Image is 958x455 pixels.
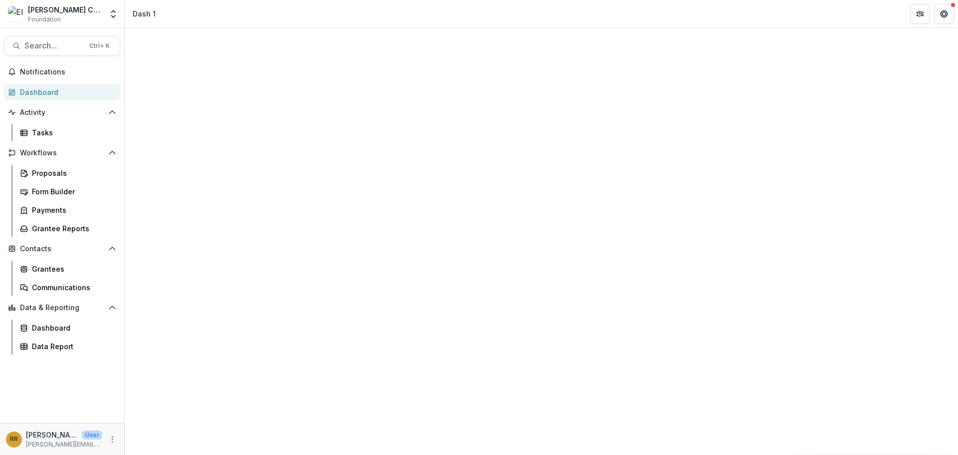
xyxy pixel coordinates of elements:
[16,124,120,141] a: Tasks
[16,165,120,181] a: Proposals
[28,4,102,15] div: [PERSON_NAME] Charitable Foundation
[4,104,120,120] button: Open Activity
[32,341,112,352] div: Data Report
[4,64,120,80] button: Notifications
[16,220,120,237] a: Grantee Reports
[4,145,120,161] button: Open Workflows
[32,223,112,234] div: Grantee Reports
[16,183,120,200] a: Form Builder
[20,149,104,157] span: Workflows
[4,300,120,316] button: Open Data & Reporting
[32,127,112,138] div: Tasks
[106,4,120,24] button: Open entity switcher
[16,261,120,277] a: Grantees
[16,338,120,355] a: Data Report
[16,279,120,296] a: Communications
[20,245,104,253] span: Contacts
[106,434,118,446] button: More
[20,108,104,117] span: Activity
[24,41,83,50] span: Search...
[82,431,102,440] p: User
[910,4,930,24] button: Partners
[20,68,116,76] span: Notifications
[4,241,120,257] button: Open Contacts
[32,205,112,215] div: Payments
[20,87,112,97] div: Dashboard
[129,6,160,21] nav: breadcrumb
[16,202,120,218] a: Payments
[32,168,112,178] div: Proposals
[16,320,120,336] a: Dashboard
[87,40,112,51] div: Ctrl + K
[4,84,120,100] a: Dashboard
[10,436,18,443] div: Randal Rosman
[32,282,112,293] div: Communications
[20,304,104,312] span: Data & Reporting
[28,15,61,24] span: Foundation
[8,6,24,22] img: Ella Fitzgerald Charitable Foundation
[26,440,102,449] p: [PERSON_NAME][EMAIL_ADDRESS][DOMAIN_NAME]
[133,8,156,19] div: Dash 1
[32,186,112,197] div: Form Builder
[32,264,112,274] div: Grantees
[26,430,78,440] p: [PERSON_NAME]
[934,4,954,24] button: Get Help
[4,36,120,56] button: Search...
[32,323,112,333] div: Dashboard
